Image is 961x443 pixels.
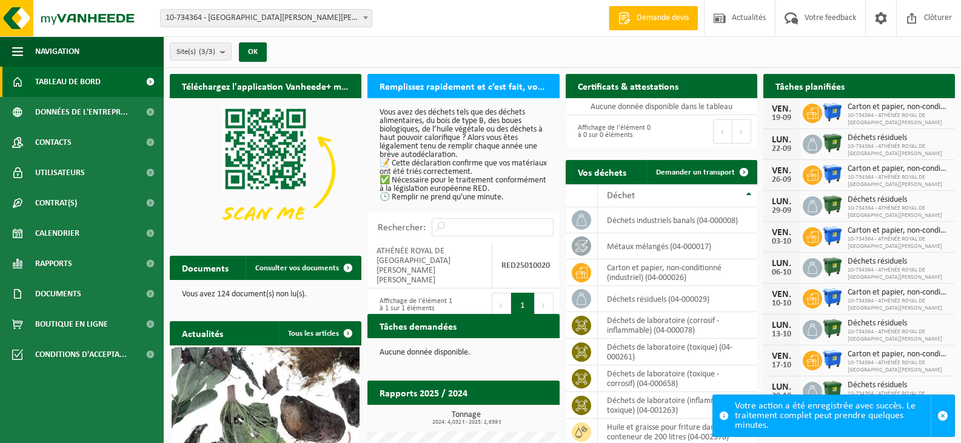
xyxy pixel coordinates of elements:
div: Affichage de l'élément 1 à 1 sur 1 éléments [373,291,457,318]
span: Conditions d'accepta... [35,339,127,370]
div: LUN. [769,259,794,268]
div: 26-09 [769,176,794,184]
div: 29-09 [769,207,794,215]
span: Carton et papier, non-conditionné (industriel) [848,350,949,359]
td: ATHÉNÉE ROYAL DE [GEOGRAPHIC_DATA][PERSON_NAME][PERSON_NAME] [367,242,492,288]
img: WB-1100-HPE-GN-01 [822,195,843,215]
img: WB-1100-HPE-BE-01 [822,102,843,122]
span: 10-734364 - ATHÉNÉE ROYAL DE [GEOGRAPHIC_DATA][PERSON_NAME] [848,390,949,405]
div: LUN. [769,135,794,145]
span: Calendrier [35,218,79,248]
img: WB-1100-HPE-GN-01 [822,133,843,153]
a: Tous les articles [278,321,360,345]
p: Vous avez 124 document(s) non lu(s). [182,290,349,299]
span: 10-734364 - ATHÉNÉE ROYAL DE SAINT-GHISLAIN - SAINT-GHISLAIN [161,10,372,27]
span: Consulter vos documents [255,264,339,272]
div: Affichage de l'élément 0 à 0 sur 0 éléments [572,118,655,145]
div: 10-10 [769,299,794,308]
span: Demander un transport [656,168,735,176]
td: déchets résiduels (04-000029) [598,286,757,312]
span: 10-734364 - ATHÉNÉE ROYAL DE [GEOGRAPHIC_DATA][PERSON_NAME] [848,236,949,250]
div: LUN. [769,321,794,330]
div: 06-10 [769,268,794,277]
td: métaux mélangés (04-000017) [598,233,757,259]
div: Votre action a été enregistrée avec succès. Le traitement complet peut prendre quelques minutes. [735,395,931,436]
span: Déchets résiduels [848,381,949,390]
span: Tableau de bord [35,67,101,97]
button: Site(s)(3/3) [170,42,232,61]
td: carton et papier, non-conditionné (industriel) (04-000026) [598,259,757,286]
span: Contrat(s) [35,188,77,218]
span: 10-734364 - ATHÉNÉE ROYAL DE [GEOGRAPHIC_DATA][PERSON_NAME] [848,298,949,312]
p: Vous avez des déchets tels que des déchets alimentaires, du bois de type B, des boues biologiques... [380,108,547,202]
h2: Vos déchets [566,160,638,184]
span: Documents [35,279,81,309]
img: WB-1100-HPE-BE-01 [822,287,843,308]
td: déchets de laboratoire (inflammable - toxique) (04-001263) [598,392,757,419]
img: Download de VHEPlus App [170,98,361,242]
img: WB-1100-HPE-BE-01 [822,225,843,246]
div: 19-09 [769,114,794,122]
div: 13-10 [769,330,794,339]
span: Carton et papier, non-conditionné (industriel) [848,226,949,236]
span: 10-734364 - ATHÉNÉE ROYAL DE [GEOGRAPHIC_DATA][PERSON_NAME] [848,328,949,343]
a: Consulter vos documents [246,256,360,280]
td: déchets de laboratoire (toxique) (04-000261) [598,339,757,365]
h2: Tâches planifiées [763,74,857,98]
span: Déchets résiduels [848,133,949,143]
span: Carton et papier, non-conditionné (industriel) [848,164,949,174]
div: VEN. [769,166,794,176]
span: Site(s) [176,43,215,61]
span: Déchet [607,191,635,201]
span: 10-734364 - ATHÉNÉE ROYAL DE [GEOGRAPHIC_DATA][PERSON_NAME] [848,267,949,281]
img: WB-1100-HPE-GN-01 [822,256,843,277]
img: WB-1100-HPE-GN-01 [822,380,843,401]
td: Aucune donnée disponible dans le tableau [566,98,757,115]
span: 10-734364 - ATHÉNÉE ROYAL DE [GEOGRAPHIC_DATA][PERSON_NAME] [848,205,949,219]
button: Previous [713,119,732,144]
p: Aucune donnée disponible. [380,348,547,357]
count: (3/3) [199,48,215,56]
span: Déchets résiduels [848,257,949,267]
h2: Téléchargez l'application Vanheede+ maintenant! [170,74,361,98]
div: 03-10 [769,238,794,246]
a: Consulter les rapports [454,404,558,428]
button: Next [732,119,751,144]
span: Carton et papier, non-conditionné (industriel) [848,288,949,298]
span: Demande devis [634,12,692,24]
h3: Tonnage [373,411,559,425]
div: LUN. [769,197,794,207]
span: 10-734364 - ATHÉNÉE ROYAL DE [GEOGRAPHIC_DATA][PERSON_NAME] [848,143,949,158]
button: Next [535,293,554,317]
h2: Actualités [170,321,235,345]
span: Déchets résiduels [848,195,949,205]
span: 2024: 4,032 t - 2025: 2,639 t [373,419,559,425]
div: VEN. [769,351,794,361]
span: 10-734364 - ATHÉNÉE ROYAL DE SAINT-GHISLAIN - SAINT-GHISLAIN [160,9,372,27]
td: déchets de laboratoire (toxique - corrosif) (04-000658) [598,365,757,392]
td: déchets de laboratoire (corrosif - inflammable) (04-000078) [598,312,757,339]
span: 10-734364 - ATHÉNÉE ROYAL DE [GEOGRAPHIC_DATA][PERSON_NAME] [848,112,949,127]
td: déchets industriels banals (04-000008) [598,207,757,233]
img: WB-1100-HPE-BE-01 [822,164,843,184]
span: 10-734364 - ATHÉNÉE ROYAL DE [GEOGRAPHIC_DATA][PERSON_NAME] [848,359,949,374]
button: Previous [492,293,511,317]
button: 1 [511,293,535,317]
span: Boutique en ligne [35,309,108,339]
img: WB-1100-HPE-GN-01 [822,318,843,339]
label: Rechercher: [378,223,426,233]
div: 17-10 [769,361,794,370]
div: 20-10 [769,392,794,401]
h2: Remplissez rapidement et c’est fait, votre déclaration RED pour 2025 [367,74,559,98]
div: 22-09 [769,145,794,153]
img: WB-1100-HPE-BE-01 [822,349,843,370]
div: LUN. [769,382,794,392]
span: Carton et papier, non-conditionné (industriel) [848,102,949,112]
h2: Rapports 2025 / 2024 [367,381,480,404]
span: Navigation [35,36,79,67]
span: Données de l'entrepr... [35,97,128,127]
h2: Documents [170,256,241,279]
div: VEN. [769,228,794,238]
span: 10-734364 - ATHÉNÉE ROYAL DE [GEOGRAPHIC_DATA][PERSON_NAME] [848,174,949,188]
div: VEN. [769,290,794,299]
